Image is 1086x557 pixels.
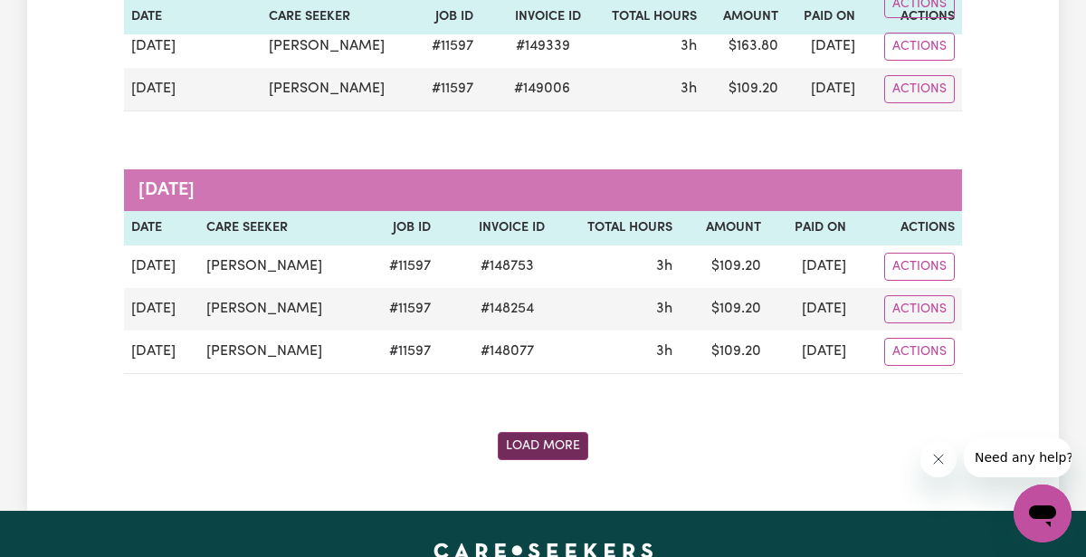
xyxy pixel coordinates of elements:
[124,68,262,111] td: [DATE]
[884,338,955,366] button: Actions
[124,25,262,68] td: [DATE]
[124,245,199,288] td: [DATE]
[1014,485,1072,543] iframe: Botón para iniciar la ventana de mensajería
[552,211,680,245] th: Total Hours
[680,245,768,288] td: $ 109.20
[768,211,853,245] th: Paid On
[704,68,786,111] td: $ 109.20
[470,341,545,362] span: # 148077
[124,331,199,374] td: [DATE]
[262,68,414,111] td: [PERSON_NAME]
[503,78,581,100] span: # 149006
[199,331,366,374] td: [PERSON_NAME]
[438,211,553,245] th: Invoice ID
[470,298,545,320] span: # 148254
[964,437,1072,477] iframe: Mensaje de la compañía
[656,344,672,359] span: 3 hours
[366,211,437,245] th: Job ID
[414,68,481,111] td: # 11597
[366,331,437,374] td: # 11597
[366,288,437,331] td: # 11597
[681,39,697,53] span: 3 hours
[199,288,366,331] td: [PERSON_NAME]
[199,211,366,245] th: Care Seeker
[884,33,955,61] button: Actions
[124,211,199,245] th: Date
[498,432,588,460] button: Fetch older invoices
[656,259,672,274] span: 3 hours
[414,25,481,68] td: # 11597
[768,245,853,288] td: [DATE]
[704,25,786,68] td: $ 163.80
[920,441,957,477] iframe: Cerrar mensaje
[680,288,768,331] td: $ 109.20
[681,82,697,96] span: 3 hours
[680,331,768,374] td: $ 109.20
[470,255,545,277] span: # 148753
[11,13,110,27] span: Need any help?
[768,331,853,374] td: [DATE]
[656,302,672,316] span: 3 hours
[124,288,199,331] td: [DATE]
[786,25,862,68] td: [DATE]
[786,68,862,111] td: [DATE]
[680,211,768,245] th: Amount
[199,245,366,288] td: [PERSON_NAME]
[884,253,955,281] button: Actions
[124,169,962,211] caption: [DATE]
[366,245,437,288] td: # 11597
[853,211,962,245] th: Actions
[884,295,955,323] button: Actions
[262,25,414,68] td: [PERSON_NAME]
[768,288,853,331] td: [DATE]
[884,75,955,103] button: Actions
[505,35,581,57] span: # 149339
